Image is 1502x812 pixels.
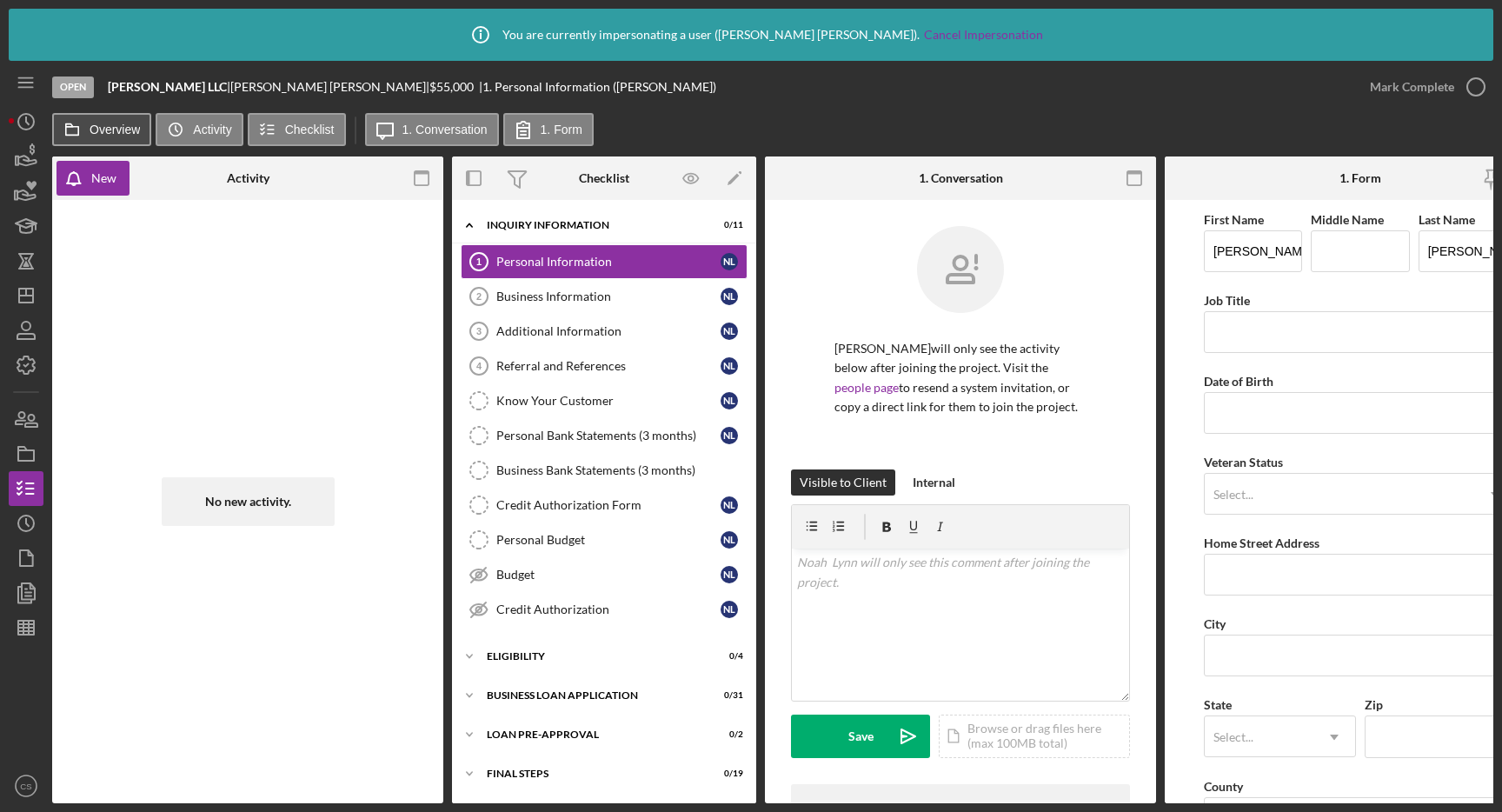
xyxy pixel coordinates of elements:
[461,349,748,383] a: 4Referral and ReferencesNL
[1365,697,1383,712] label: Zip
[162,477,335,526] div: No new activity.
[402,123,488,136] label: 1. Conversation
[791,469,895,496] button: Visible to Client
[1419,212,1475,227] label: Last Name
[230,80,429,94] div: [PERSON_NAME] [PERSON_NAME] |
[429,79,474,94] span: $55,000
[1204,616,1226,631] label: City
[9,769,43,803] button: CS
[579,171,629,185] div: Checklist
[496,324,721,338] div: Additional Information
[503,113,594,146] button: 1. Form
[193,123,231,136] label: Activity
[476,361,482,371] tspan: 4
[476,291,482,302] tspan: 2
[459,13,1043,57] div: You are currently impersonating a user ( [PERSON_NAME] [PERSON_NAME] ).
[108,80,230,94] div: |
[461,383,748,418] a: Know Your CustomerNL
[461,488,748,522] a: Credit Authorization FormNL
[365,113,499,146] button: 1. Conversation
[721,601,738,618] div: N L
[791,715,930,758] button: Save
[1204,779,1243,794] label: County
[227,171,269,185] div: Activity
[496,394,721,408] div: Know Your Customer
[496,533,721,547] div: Personal Budget
[496,602,721,616] div: Credit Authorization
[461,522,748,557] a: Personal BudgetNL
[91,161,116,196] div: New
[834,380,899,395] a: people page
[56,161,130,196] button: New
[1213,488,1253,502] div: Select...
[721,531,738,549] div: N L
[721,357,738,375] div: N L
[721,323,738,340] div: N L
[721,392,738,409] div: N L
[461,418,748,453] a: Personal Bank Statements (3 months)NL
[90,123,140,136] label: Overview
[496,463,747,477] div: Business Bank Statements (3 months)
[913,469,955,496] div: Internal
[541,123,582,136] label: 1. Form
[487,729,700,740] div: LOAN PRE-APPROVAL
[461,314,748,349] a: 3Additional InformationNL
[712,729,743,740] div: 0 / 2
[285,123,335,136] label: Checklist
[721,427,738,444] div: N L
[1352,70,1493,104] button: Mark Complete
[721,288,738,305] div: N L
[248,113,346,146] button: Checklist
[461,244,748,279] a: 1Personal InformationNL
[487,690,700,701] div: BUSINESS LOAN APPLICATION
[904,469,964,496] button: Internal
[924,28,1043,42] a: Cancel Impersonation
[461,453,748,488] a: Business Bank Statements (3 months)
[1204,374,1273,389] label: Date of Birth
[496,498,721,512] div: Credit Authorization Form
[496,290,721,303] div: Business Information
[1370,70,1454,104] div: Mark Complete
[1213,730,1253,744] div: Select...
[848,715,874,758] div: Save
[721,253,738,270] div: N L
[712,690,743,701] div: 0 / 31
[721,496,738,514] div: N L
[1204,293,1250,308] label: Job Title
[496,568,721,582] div: Budget
[461,279,748,314] a: 2Business InformationNL
[1204,212,1264,227] label: First Name
[487,651,700,662] div: ELIGIBILITY
[156,113,243,146] button: Activity
[919,171,1003,185] div: 1. Conversation
[52,113,151,146] button: Overview
[721,566,738,583] div: N L
[496,359,721,373] div: Referral and References
[712,651,743,662] div: 0 / 4
[487,220,700,230] div: INQUIRY INFORMATION
[108,79,227,94] b: [PERSON_NAME] LLC
[52,77,94,98] div: Open
[476,326,482,336] tspan: 3
[461,592,748,627] a: Credit AuthorizationNL
[712,769,743,779] div: 0 / 19
[496,255,721,269] div: Personal Information
[712,220,743,230] div: 0 / 11
[496,429,721,443] div: Personal Bank Statements (3 months)
[20,782,31,791] text: CS
[476,256,482,267] tspan: 1
[479,80,716,94] div: | 1. Personal Information ([PERSON_NAME])
[834,339,1087,417] p: [PERSON_NAME] will only see the activity below after joining the project. Visit the to resend a s...
[1311,212,1384,227] label: Middle Name
[1204,536,1319,550] label: Home Street Address
[1339,171,1381,185] div: 1. Form
[800,469,887,496] div: Visible to Client
[461,557,748,592] a: BudgetNL
[487,769,700,779] div: FINAL STEPS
